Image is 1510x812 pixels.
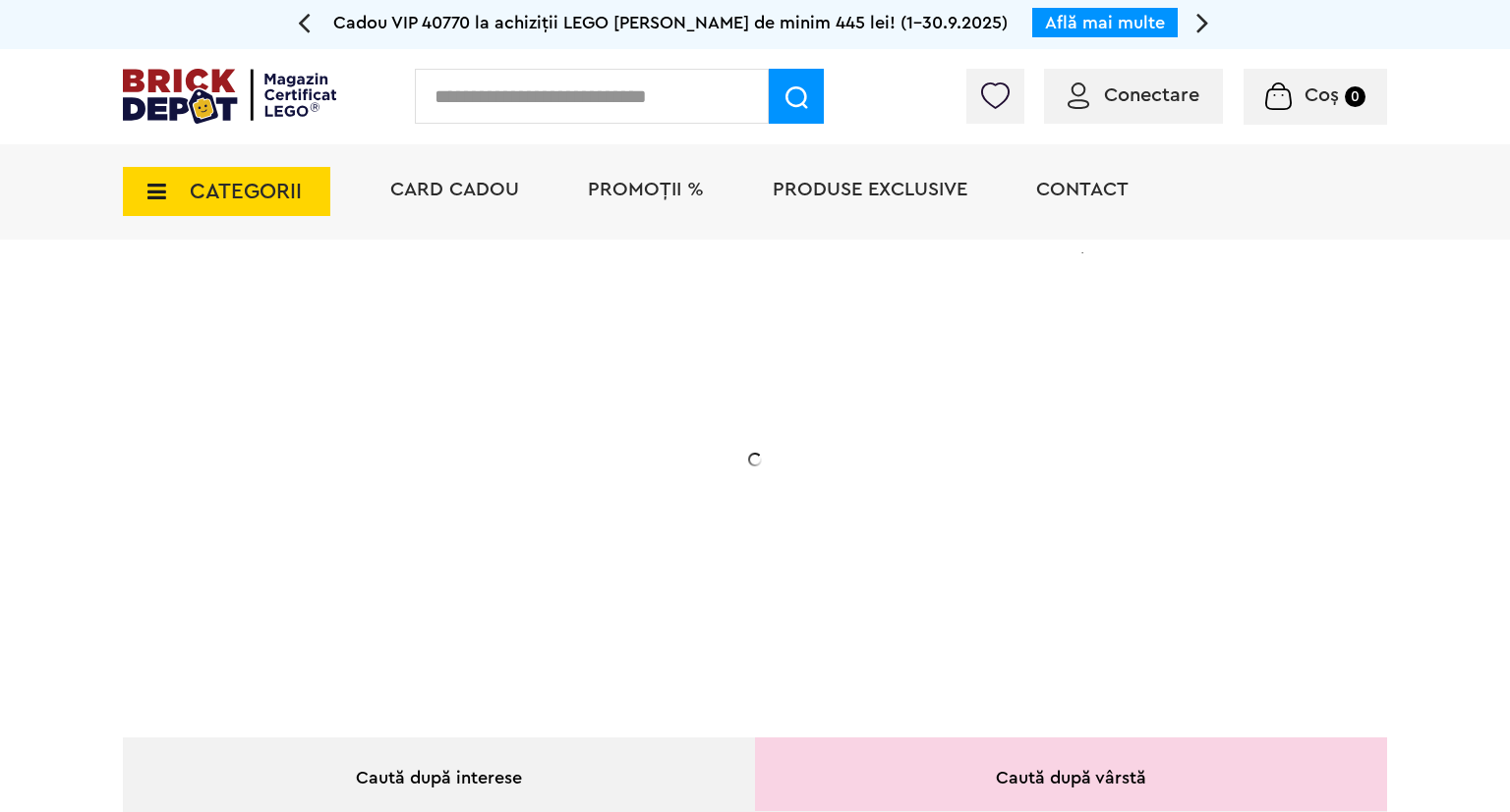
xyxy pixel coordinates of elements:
[262,347,656,417] h1: 20% Reducere!
[588,180,704,199] a: PROMOȚII %
[390,180,519,199] a: Card Cadou
[333,14,1008,31] span: Cadou VIP 40770 la achiziții LEGO [PERSON_NAME] de minim 445 lei! (1-30.9.2025)
[123,737,755,811] div: Caută după interese
[755,737,1387,811] div: Caută după vârstă
[262,564,656,588] div: Explorează
[190,181,302,202] span: CATEGORII
[773,180,967,199] a: Produse exclusive
[1345,86,1365,107] small: 0
[1036,180,1129,199] a: Contact
[1305,85,1339,105] span: Coș
[1104,85,1199,105] span: Conectare
[262,437,656,519] h2: La două seturi LEGO de adulți achiziționate din selecție! În perioada 12 - [DATE]!
[1045,14,1165,31] a: Află mai multe
[1068,85,1199,105] a: Conectare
